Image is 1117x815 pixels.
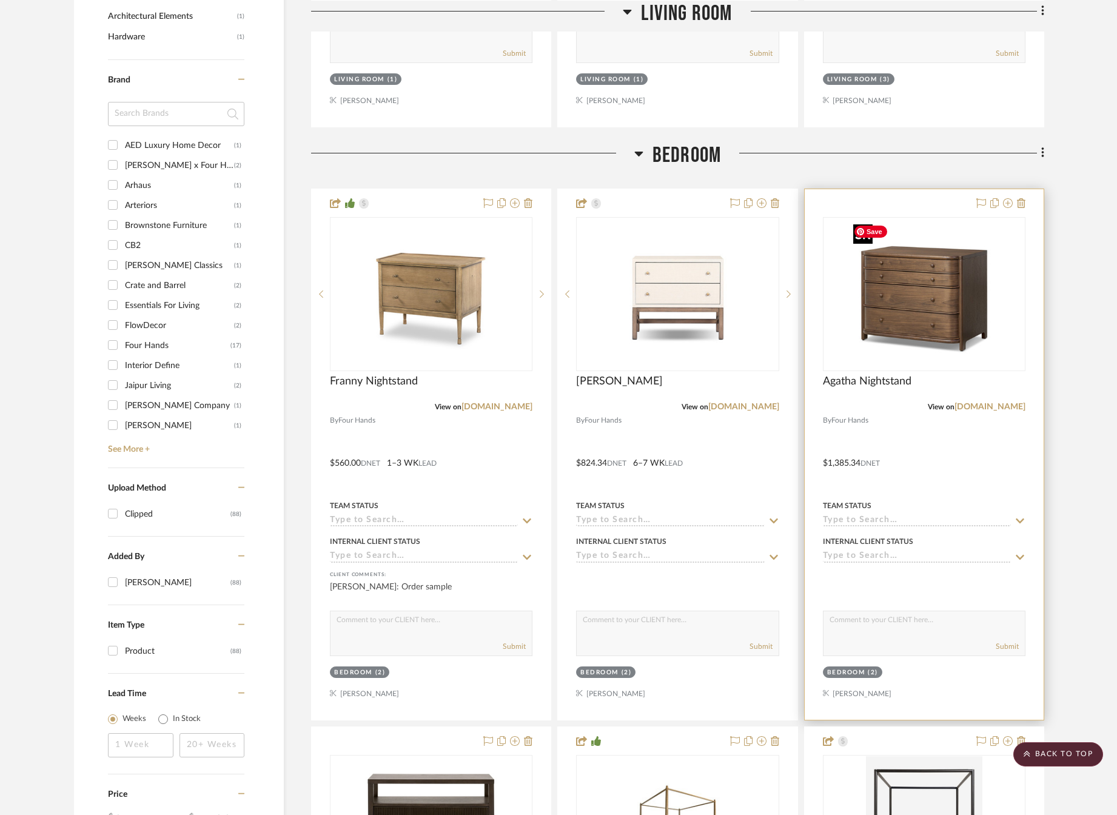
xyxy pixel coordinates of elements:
div: [PERSON_NAME] x Four Hands [125,156,234,175]
div: (1) [234,196,241,215]
div: Four Hands [125,336,230,355]
span: Four Hands [831,415,868,426]
input: Type to Search… [823,551,1011,563]
div: (1) [234,256,241,275]
div: Bedroom [334,668,372,677]
div: (1) [234,356,241,375]
span: [PERSON_NAME] [576,375,663,388]
span: Agatha Nightstand [823,375,911,388]
span: By [823,415,831,426]
input: Type to Search… [330,551,518,563]
div: Arhaus [125,176,234,195]
div: Internal Client Status [576,536,666,547]
button: Submit [750,641,773,652]
button: Submit [996,48,1019,59]
div: [PERSON_NAME] Company [125,396,234,415]
div: (1) [234,216,241,235]
div: (88) [230,505,241,524]
div: [PERSON_NAME] [125,416,234,435]
div: Brownstone Furniture [125,216,234,235]
div: (2) [234,156,241,175]
div: Team Status [576,500,625,511]
label: Weeks [122,713,146,725]
button: Submit [503,641,526,652]
div: [PERSON_NAME] Classics [125,256,234,275]
div: Arteriors [125,196,234,215]
div: [PERSON_NAME]: Order sample [330,581,532,605]
div: (2) [234,276,241,295]
div: CB2 [125,236,234,255]
div: (2) [868,668,878,677]
span: View on [435,403,461,411]
img: Agatha Nightstand [848,218,1000,370]
span: View on [928,403,954,411]
div: Team Status [823,500,871,511]
div: Living Room [334,75,384,84]
div: (2) [375,668,386,677]
div: Living Room [580,75,631,84]
div: FlowDecor [125,316,234,335]
div: (88) [230,642,241,661]
input: Type to Search… [576,515,764,527]
span: Four Hands [585,415,622,426]
div: Bedroom [580,668,619,677]
span: Added By [108,552,144,561]
span: By [576,415,585,426]
div: (17) [230,336,241,355]
input: Search Brands [108,102,244,126]
span: By [330,415,338,426]
div: Essentials For Living [125,296,234,315]
label: In Stock [173,713,201,725]
div: [PERSON_NAME] [125,573,230,592]
input: Type to Search… [576,551,764,563]
span: Save [854,226,887,238]
div: (1) [234,396,241,415]
div: Interior Define [125,356,234,375]
div: (88) [230,573,241,592]
span: (1) [237,27,244,47]
div: (1) [234,136,241,155]
div: Clipped [125,505,230,524]
div: (1) [234,236,241,255]
div: Internal Client Status [330,536,420,547]
span: Item Type [108,621,144,629]
img: Franny Nightstand [355,218,507,370]
button: Submit [503,48,526,59]
input: 1 Week [108,733,173,757]
div: 0 [823,218,1025,371]
span: Brand [108,76,130,84]
span: View on [682,403,708,411]
input: Type to Search… [330,515,518,527]
div: (2) [622,668,632,677]
div: AED Luxury Home Decor [125,136,234,155]
a: [DOMAIN_NAME] [461,403,532,411]
span: Upload Method [108,484,166,492]
div: 0 [577,218,778,371]
button: Submit [996,641,1019,652]
div: Crate and Barrel [125,276,234,295]
div: Bedroom [827,668,865,677]
div: (2) [234,316,241,335]
div: (1) [634,75,644,84]
div: (1) [234,176,241,195]
span: Four Hands [338,415,375,426]
div: (3) [880,75,890,84]
a: [DOMAIN_NAME] [954,403,1025,411]
span: Lead Time [108,689,146,698]
a: See More + [105,435,244,455]
div: Internal Client Status [823,536,913,547]
div: Team Status [330,500,378,511]
span: Architectural Elements [108,6,234,27]
div: Product [125,642,230,661]
div: Living Room [827,75,877,84]
input: Type to Search… [823,515,1011,527]
span: Franny Nightstand [330,375,418,388]
div: (1) [387,75,398,84]
input: 20+ Weeks [179,733,245,757]
button: Submit [750,48,773,59]
span: Price [108,790,127,799]
a: [DOMAIN_NAME] [708,403,779,411]
img: Fiona Nightstand [602,218,753,370]
scroll-to-top-button: BACK TO TOP [1013,742,1103,766]
span: Bedroom [652,143,721,169]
